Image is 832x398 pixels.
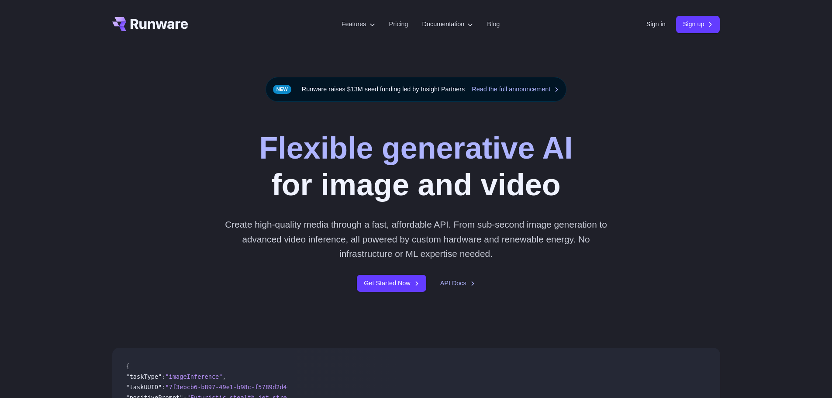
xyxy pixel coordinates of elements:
a: Get Started Now [357,275,426,292]
div: Runware raises $13M seed funding led by Insight Partners [266,77,567,102]
a: Sign up [676,16,720,33]
label: Features [342,19,375,29]
a: Blog [487,19,500,29]
span: , [222,373,226,380]
span: "taskUUID" [126,384,162,391]
a: Sign in [646,19,666,29]
a: Pricing [389,19,408,29]
span: "imageInference" [166,373,223,380]
span: { [126,363,130,370]
a: Read the full announcement [472,84,559,94]
span: : [162,384,165,391]
span: : [162,373,165,380]
label: Documentation [422,19,473,29]
a: Go to / [112,17,188,31]
span: "taskType" [126,373,162,380]
h1: for image and video [259,130,573,203]
p: Create high-quality media through a fast, affordable API. From sub-second image generation to adv... [221,217,611,261]
span: "7f3ebcb6-b897-49e1-b98c-f5789d2d40d7" [166,384,301,391]
strong: Flexible generative AI [259,131,573,165]
a: API Docs [440,278,475,288]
